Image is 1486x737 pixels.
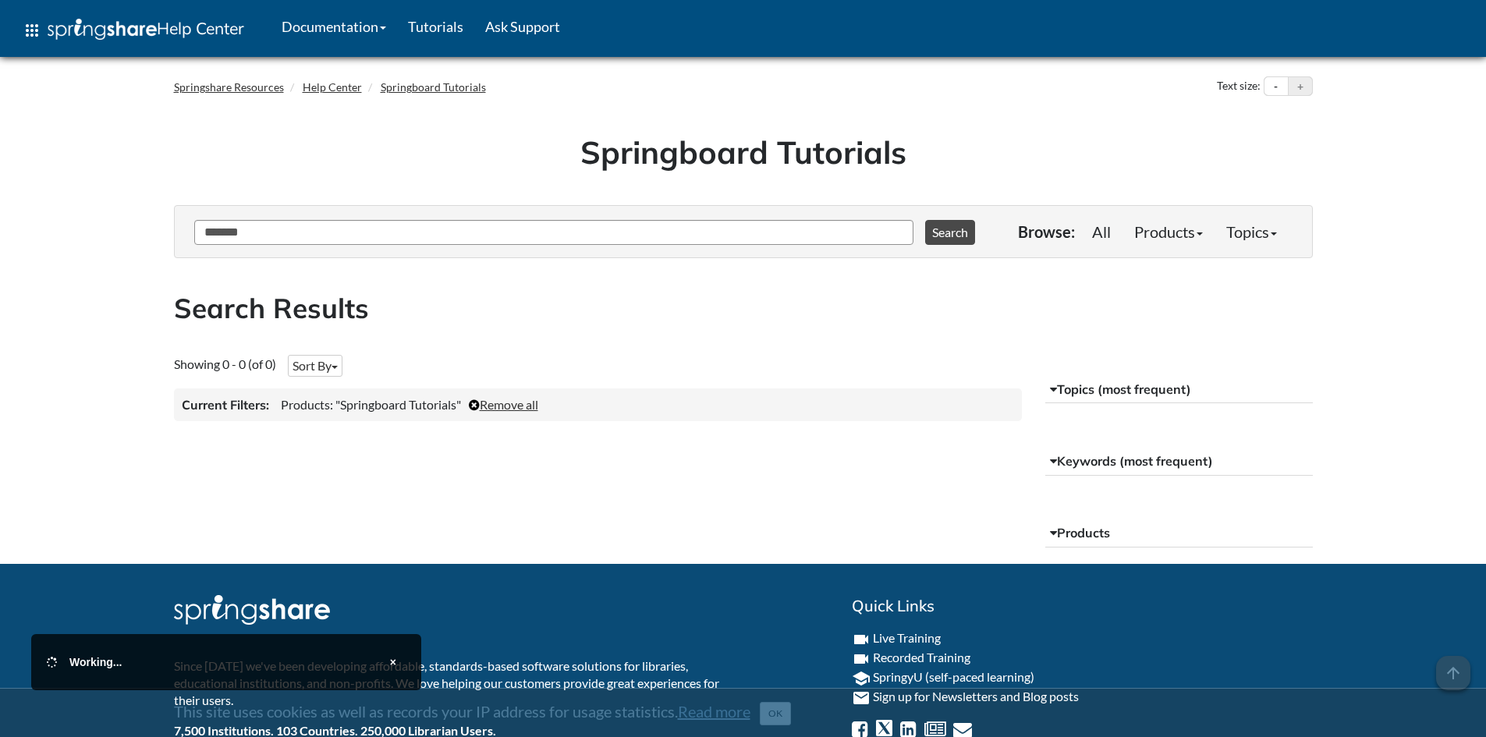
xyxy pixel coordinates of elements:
a: Topics [1215,216,1289,247]
a: arrow_upward [1436,657,1470,676]
a: Documentation [271,7,397,46]
button: Close [381,650,406,675]
h2: Quick Links [852,595,1313,617]
h3: Current Filters [182,396,269,413]
a: Sign up for Newsletters and Blog posts [873,689,1079,703]
a: Recorded Training [873,650,970,664]
h2: Search Results [174,289,1313,328]
a: All [1080,216,1122,247]
i: email [852,689,871,707]
a: apps Help Center [12,7,255,54]
i: school [852,669,871,688]
button: Increase text size [1289,77,1312,96]
a: Remove all [469,397,538,412]
span: Showing 0 - 0 (of 0) [174,356,276,371]
span: "Springboard Tutorials" [335,397,461,412]
span: Help Center [157,18,244,38]
img: Springshare [48,19,157,40]
button: Products [1045,519,1313,547]
div: Text size: [1214,76,1264,97]
span: Products: [281,397,333,412]
a: Products [1122,216,1215,247]
button: Search [925,220,975,245]
a: Read more [678,702,750,721]
span: Working... [69,656,122,668]
span: apps [23,21,41,40]
div: This site uses cookies as well as records your IP address for usage statistics. [158,700,1328,725]
a: Live Training [873,630,941,645]
i: videocam [852,650,871,668]
a: Tutorials [397,7,474,46]
button: Sort By [288,355,342,377]
i: videocam [852,630,871,649]
a: SpringyU (self-paced learning) [873,669,1034,684]
a: Ask Support [474,7,571,46]
p: Since [DATE] we've been developing affordable, standards-based software solutions for libraries, ... [174,657,732,710]
button: Close [760,702,791,725]
a: Springshare Resources [174,80,284,94]
button: Keywords (most frequent) [1045,448,1313,476]
a: Springboard Tutorials [381,80,486,94]
a: Help Center [303,80,362,94]
button: Decrease text size [1264,77,1288,96]
h1: Springboard Tutorials [186,130,1301,174]
p: Browse: [1018,221,1075,243]
span: arrow_upward [1436,656,1470,690]
button: Topics (most frequent) [1045,376,1313,404]
img: Springshare [174,595,330,625]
